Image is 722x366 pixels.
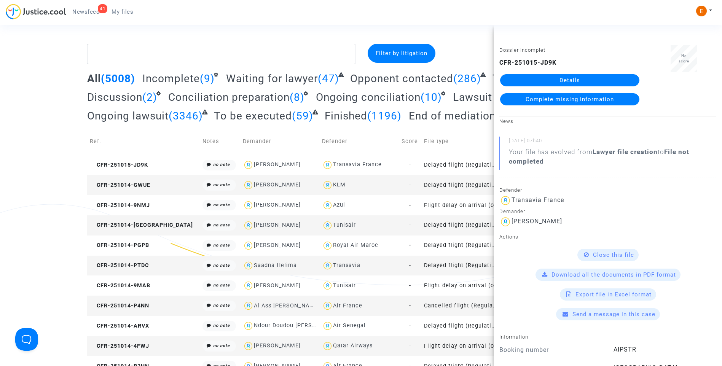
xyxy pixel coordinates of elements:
[499,59,556,66] b: CFR-251015-JD9K
[90,182,150,188] span: CFR-251014-GWUE
[333,322,366,329] div: Air Senegal
[292,110,313,122] span: (59)
[322,220,333,231] img: icon-user.svg
[499,234,518,240] small: Actions
[90,343,149,349] span: CFR-251014-4FWJ
[243,341,254,352] img: icon-user.svg
[213,162,230,167] i: no note
[333,161,382,168] div: Transavia France
[243,240,254,251] img: icon-user.svg
[15,328,38,351] iframe: Help Scout Beacon - Open
[409,242,411,248] span: -
[90,323,149,329] span: CFR-251014-ARVX
[142,72,200,85] span: Incomplete
[696,6,707,16] img: ACg8ocIeiFvHKe4dA5oeRFd_CiCnuxWUEc1A2wYhRJE3TTWt=s96-c
[316,91,421,103] span: Ongoing conciliation
[409,182,411,188] span: -
[333,342,373,349] div: Qatar Airways
[90,162,148,168] span: CFR-251015-JD9K
[499,118,513,124] small: News
[243,280,254,291] img: icon-user.svg
[90,222,193,228] span: CFR-251014-[GEOGRAPHIC_DATA]
[254,302,320,309] div: Al Ass [PERSON_NAME]
[572,311,655,318] span: Send a message in this case
[213,243,230,248] i: no note
[526,96,614,103] span: Complete missing information
[350,72,453,85] span: Opponent contacted
[499,345,602,355] p: Booking number
[322,300,333,311] img: icon-user.svg
[318,72,339,85] span: (47)
[254,262,297,269] div: Saadna Helima
[333,242,378,248] div: Royal Air Maroc
[421,236,500,256] td: Delayed flight (Regulation EC 261/2004)
[168,91,290,103] span: Conciliation preparation
[101,72,135,85] span: (5008)
[453,91,540,103] span: Lawsuit to create
[593,148,658,156] b: Lawyer file creation
[322,200,333,211] img: icon-user.svg
[254,282,301,289] div: [PERSON_NAME]
[243,200,254,211] img: icon-user.svg
[90,242,149,248] span: CFR-251014-PGPB
[333,181,346,188] div: KLM
[66,6,105,18] a: 41Newsfeed
[112,8,133,15] span: My files
[421,296,500,316] td: Cancelled flight (Regulation EC 261/2004)
[421,256,500,276] td: Delayed flight (Regulation EC 261/2004)
[213,323,230,328] i: no note
[90,262,149,269] span: CFR-251014-PTDC
[499,187,522,193] small: Defender
[421,91,442,103] span: (10)
[243,220,254,231] img: icon-user.svg
[409,162,411,168] span: -
[409,282,411,289] span: -
[322,240,333,251] img: icon-user.svg
[421,175,500,195] td: Delayed flight (Regulation EC 261/2004)
[254,161,301,168] div: [PERSON_NAME]
[499,216,512,228] img: icon-user.svg
[575,291,652,298] span: Export file in Excel format
[254,242,301,248] div: [PERSON_NAME]
[243,300,254,311] img: icon-user.svg
[421,215,500,236] td: Delayed flight (Regulation EC 261/2004)
[512,196,564,204] div: Transavia France
[376,50,427,57] span: Filter by litigation
[679,54,689,63] span: No score
[322,180,333,191] img: icon-user.svg
[322,341,333,352] img: icon-user.svg
[87,91,142,103] span: Discussion
[87,110,169,122] span: Ongoing lawsuit
[243,320,254,331] img: icon-user.svg
[240,128,319,155] td: Demander
[551,271,676,278] span: Download all the documents in PDF format
[322,260,333,271] img: icon-user.svg
[200,72,215,85] span: (9)
[333,222,356,228] div: Tunisair
[98,4,107,13] div: 41
[500,74,639,86] a: Details
[290,91,304,103] span: (8)
[409,262,411,269] span: -
[325,110,367,122] span: Finished
[409,110,599,122] span: End of mediation handled by a lawyer
[226,72,318,85] span: Waiting for lawyer
[509,148,689,165] b: File not completed
[614,346,636,353] span: AIPSTR
[333,262,360,269] div: Transavia
[409,202,411,208] span: -
[87,72,101,85] span: All
[453,72,481,85] span: (286)
[322,159,333,170] img: icon-user.svg
[213,303,230,308] i: no note
[509,147,716,166] div: Your file has evolved from to
[421,195,500,215] td: Flight delay on arrival (outside of EU - Montreal Convention)
[333,282,356,289] div: Tunisair
[499,194,512,207] img: icon-user.svg
[142,91,157,103] span: (2)
[6,4,66,19] img: jc-logo.svg
[213,182,230,187] i: no note
[214,110,292,122] span: To be executed
[409,343,411,349] span: -
[200,128,240,155] td: Notes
